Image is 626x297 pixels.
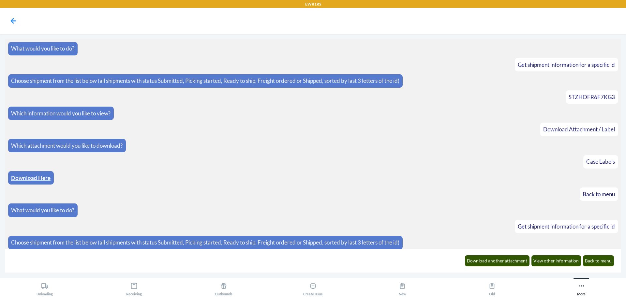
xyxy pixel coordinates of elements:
button: View other information [531,255,581,266]
button: Old [447,278,536,296]
div: Create Issue [303,280,323,296]
p: Choose shipment from the list below (all shipments with status Submitted, Picking started, Ready ... [11,77,399,85]
p: Choose shipment from the list below (all shipments with status Submitted, Picking started, Ready ... [11,238,399,247]
p: Which attachment would you like to download? [11,141,123,150]
p: Which information would you like to view? [11,109,111,118]
span: Back to menu [583,191,615,198]
button: Outbounds [179,278,268,296]
a: Download Here [11,174,51,181]
button: Create Issue [268,278,358,296]
button: New [358,278,447,296]
span: Download Attachment / Label [543,126,615,133]
button: Back to menu [583,255,614,266]
div: Outbounds [215,280,232,296]
p: What would you like to do? [11,206,74,215]
div: Old [488,280,496,296]
div: Unloading [37,280,53,296]
div: Receiving [126,280,142,296]
span: STZHOFR6F7KG3 [569,94,615,100]
p: What would you like to do? [11,44,74,53]
button: More [537,278,626,296]
button: Download another attachment [465,255,530,266]
div: More [577,280,586,296]
button: Receiving [89,278,179,296]
span: Case Labels [586,158,615,165]
p: EWR1RS [305,1,321,7]
span: Get shipment information for a specific id [518,223,615,230]
div: New [399,280,406,296]
span: Get shipment information for a specific id [518,61,615,68]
